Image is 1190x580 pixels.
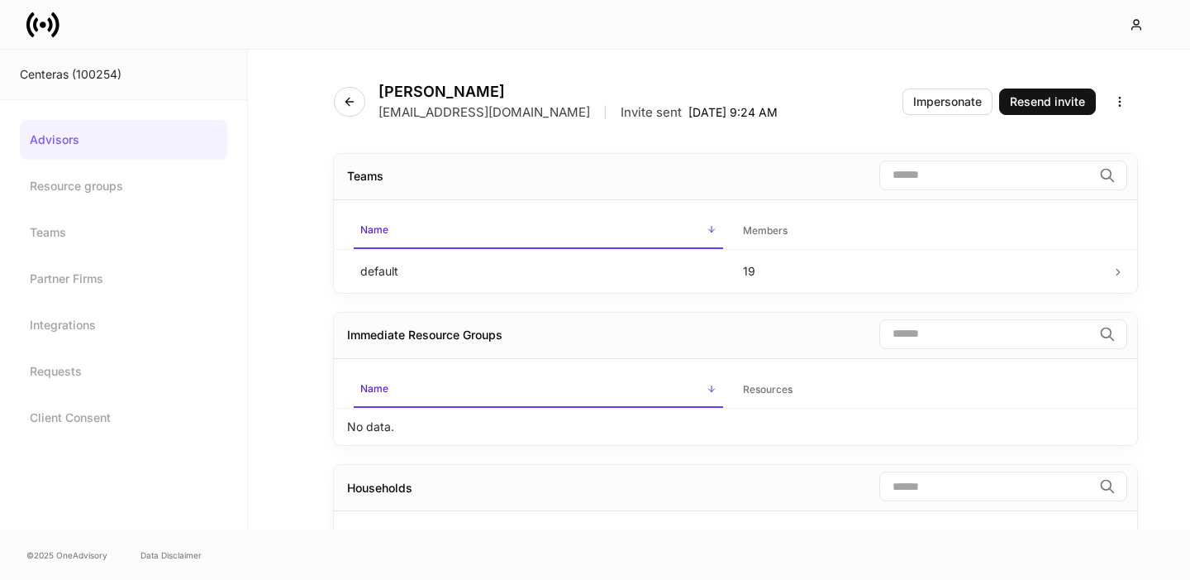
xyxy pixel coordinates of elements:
[378,83,778,101] h4: [PERSON_NAME]
[20,352,227,391] a: Requests
[913,96,982,108] div: Impersonate
[902,89,992,115] button: Impersonate
[730,249,1112,293] td: 19
[688,104,778,121] p: [DATE] 9:24 AM
[378,104,590,121] p: [EMAIL_ADDRESS][DOMAIN_NAME]
[20,213,227,252] a: Teams
[743,223,788,238] h6: Members
[20,259,227,299] a: Partner Firms
[354,372,723,408] span: Name
[360,222,388,237] h6: Name
[347,249,730,293] td: default
[621,104,682,121] p: Invite sent
[347,419,394,435] p: No data.
[736,373,1106,407] span: Resources
[347,168,383,185] div: Teams
[360,381,388,396] h6: Name
[347,480,412,496] div: Households
[26,549,107,562] span: © 2025 OneAdvisory
[354,213,723,249] span: Name
[1010,96,1085,108] div: Resend invite
[347,327,502,343] div: Immediate Resource Groups
[140,549,202,562] a: Data Disclaimer
[736,214,1106,248] span: Members
[20,398,227,438] a: Client Consent
[20,66,227,83] div: Centeras (100254)
[999,89,1096,115] button: Resend invite
[603,104,607,121] p: |
[20,166,227,206] a: Resource groups
[20,120,227,160] a: Advisors
[20,305,227,345] a: Integrations
[743,381,793,397] h6: Resources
